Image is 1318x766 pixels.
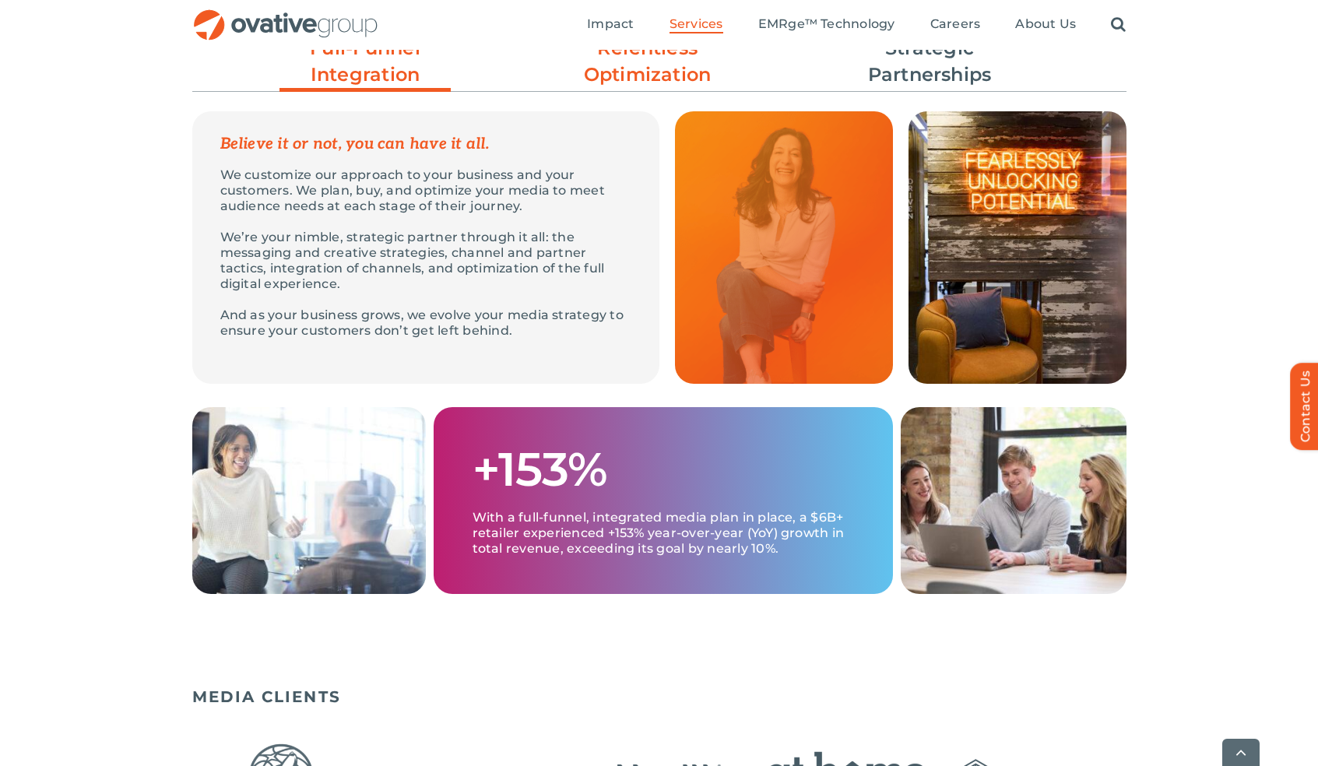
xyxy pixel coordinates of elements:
img: Media – Grid 2 [192,407,426,594]
span: Impact [587,16,634,32]
img: Media – Grid Quote 1 [675,111,893,384]
a: Careers [930,16,981,33]
a: Full-Funnel Integration [279,35,451,96]
p: We customize our approach to your business and your customers. We plan, buy, and optimize your me... [220,167,631,214]
a: Services [670,16,723,33]
ul: Post Filters [192,27,1126,96]
a: Search [1111,16,1126,33]
p: Believe it or not, you can have it all. [220,136,631,152]
span: Services [670,16,723,32]
a: About Us [1015,16,1076,33]
h5: MEDIA CLIENTS [192,687,1126,706]
a: OG_Full_horizontal_RGB [192,8,379,23]
span: EMRge™ Technology [758,16,895,32]
a: Relentless Optimization [562,35,733,88]
a: EMRge™ Technology [758,16,895,33]
img: Media – Grid 1 [909,111,1126,384]
a: Strategic Partnerships [844,35,1015,88]
p: With a full-funnel, integrated media plan in place, a $6B+ retailer experienced +153% year-over-y... [473,494,854,557]
p: We’re your nimble, strategic partner through it all: the messaging and creative strategies, chann... [220,230,631,292]
h1: +153% [473,444,608,494]
p: And as your business grows, we evolve your media strategy to ensure your customers don’t get left... [220,307,631,339]
a: Impact [587,16,634,33]
span: About Us [1015,16,1076,32]
span: Careers [930,16,981,32]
